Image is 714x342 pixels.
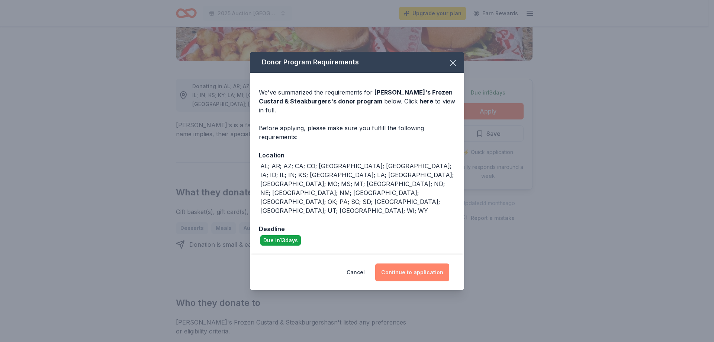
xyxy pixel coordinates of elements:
[375,263,449,281] button: Continue to application
[347,263,365,281] button: Cancel
[260,235,301,246] div: Due in 13 days
[419,97,433,106] a: here
[259,124,455,141] div: Before applying, please make sure you fulfill the following requirements:
[259,150,455,160] div: Location
[250,52,464,73] div: Donor Program Requirements
[259,88,455,115] div: We've summarized the requirements for below. Click to view in full.
[260,162,455,215] div: AL; AR; AZ; CA; CO; [GEOGRAPHIC_DATA]; [GEOGRAPHIC_DATA]; IA; ID; IL; IN; KS; [GEOGRAPHIC_DATA]; ...
[259,224,455,234] div: Deadline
